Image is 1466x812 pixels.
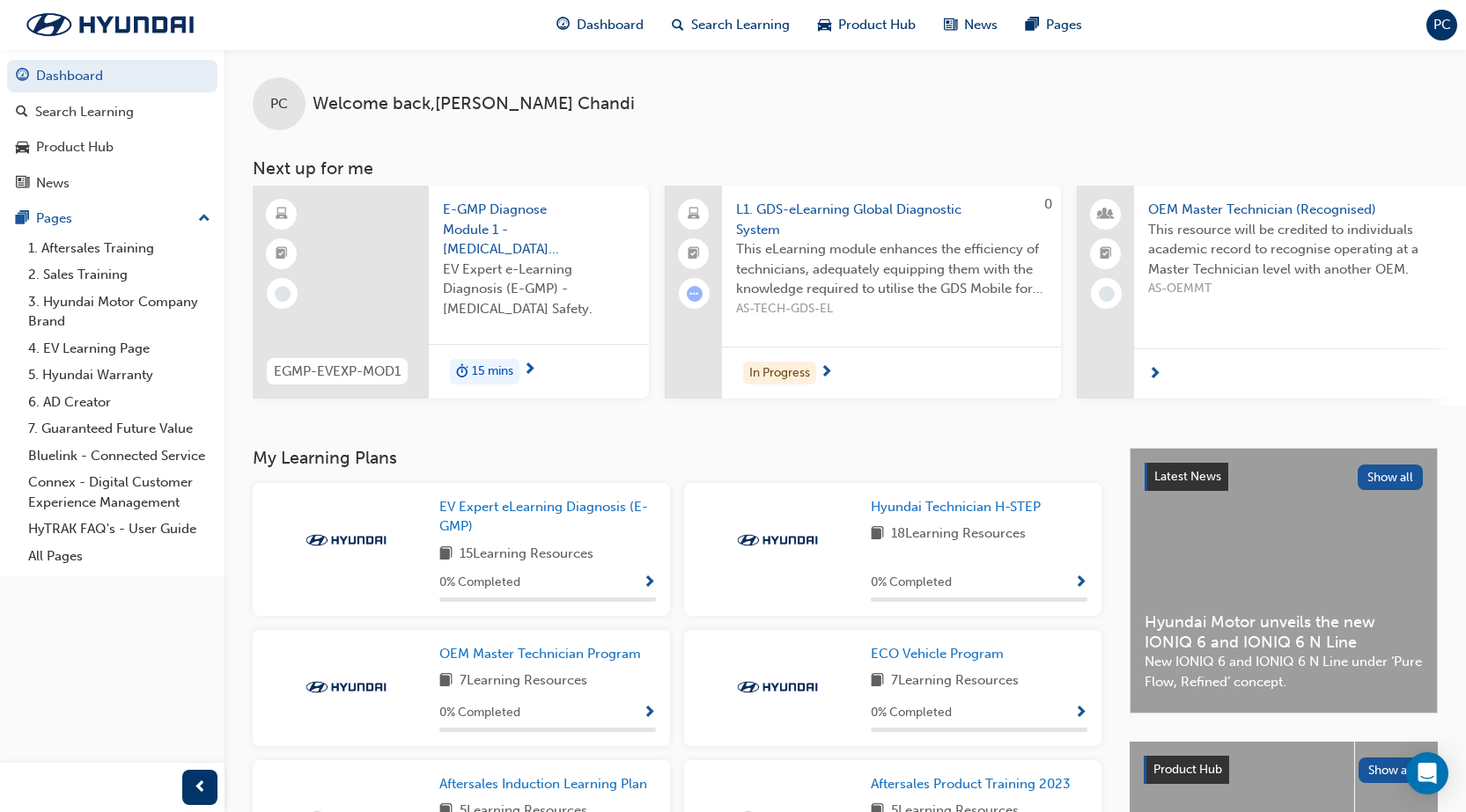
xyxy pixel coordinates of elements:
button: PC [1426,10,1457,40]
span: learningRecordVerb_NONE-icon [1099,286,1115,302]
span: New IONIQ 6 and IONIQ 6 N Line under ‘Pure Flow, Refined’ concept. [1145,652,1423,691]
img: Trak [729,678,826,696]
a: Bluelink - Connected Service [21,443,217,470]
span: search-icon [16,105,28,121]
span: next-icon [1148,367,1161,383]
span: book-icon [439,670,453,692]
span: Hyundai Technician H-STEP [871,499,1041,515]
span: news-icon [944,14,957,36]
span: Pages [1046,15,1082,35]
a: Dashboard [7,60,217,92]
h3: Next up for me [225,158,1466,179]
a: Search Learning [7,96,217,128]
span: Welcome back , [PERSON_NAME] Chandi [313,94,635,114]
span: EV Expert eLearning Diagnosis (E-GMP) [439,499,648,535]
a: All Pages [21,543,217,570]
span: 0 % Completed [871,703,952,723]
span: laptop-icon [688,203,700,226]
h3: My Learning Plans [253,448,1101,468]
span: Aftersales Product Training 2023 [871,776,1071,792]
div: Pages [36,208,72,229]
span: Show Progress [1074,706,1087,721]
span: AS-OEMMT [1148,279,1459,299]
img: Trak [9,6,211,43]
button: Show Progress [1074,572,1087,594]
a: Latest NewsShow allHyundai Motor unveils the new IONIQ 6 and IONIQ 6 N LineNew IONIQ 6 and IONIQ ... [1130,448,1438,713]
img: Trak [729,531,826,549]
span: Aftersales Induction Learning Plan [439,776,647,792]
a: Aftersales Product Training 2023 [871,774,1078,794]
a: 7. Guaranteed Future Value [21,415,217,443]
span: This eLearning module enhances the efficiency of technicians, adequately equipping them with the ... [736,239,1047,299]
div: Search Learning [35,102,134,122]
span: 18 Learning Resources [891,523,1026,545]
span: news-icon [16,176,29,192]
button: Show Progress [643,702,656,724]
span: 7 Learning Resources [891,670,1019,692]
span: PC [1433,15,1451,35]
span: book-icon [871,670,884,692]
span: learningRecordVerb_ATTEMPT-icon [687,286,703,302]
a: OEM Master Technician Program [439,644,648,664]
span: 0 [1044,196,1052,212]
span: next-icon [820,365,833,381]
a: 1. Aftersales Training [21,235,217,262]
img: Trak [298,531,394,549]
button: Pages [7,202,217,235]
a: 5. Hyundai Warranty [21,362,217,389]
span: guage-icon [556,14,570,36]
a: ECO Vehicle Program [871,644,1011,664]
span: duration-icon [456,361,468,384]
span: 0 % Completed [439,703,520,723]
span: EV Expert e-Learning Diagnosis (E-GMP) - [MEDICAL_DATA] Safety. [443,260,635,319]
span: up-icon [198,208,210,230]
a: HyTRAK FAQ's - User Guide [21,516,217,543]
span: 15 Learning Resources [460,544,593,566]
a: guage-iconDashboard [542,7,658,43]
span: 15 mins [472,362,513,382]
div: News [36,173,70,194]
span: OEM Master Technician (Recognised) [1148,200,1459,220]
span: Show Progress [643,575,656,591]
span: E-GMP Diagnose Module 1 - [MEDICAL_DATA] Safety [443,200,635,260]
span: booktick-icon [688,243,700,266]
span: News [964,15,998,35]
a: 0L1. GDS-eLearning Global Diagnostic SystemThis eLearning module enhances the efficiency of techn... [665,186,1061,399]
span: 0 % Completed [439,573,520,593]
span: EGMP-EVEXP-MOD1 [274,362,401,382]
a: news-iconNews [930,7,1012,43]
span: 7 Learning Resources [460,670,587,692]
span: pages-icon [1026,14,1039,36]
a: News [7,167,217,200]
span: ECO Vehicle Program [871,646,1004,662]
a: 4. EV Learning Page [21,335,217,362]
span: Search Learning [691,15,790,35]
a: Product Hub [7,131,217,164]
a: Product HubShow all [1144,756,1424,784]
span: learningRecordVerb_NONE-icon [275,286,291,302]
a: car-iconProduct Hub [804,7,930,43]
span: search-icon [672,14,684,36]
button: Show all [1358,465,1424,490]
span: Product Hub [838,15,916,35]
span: AS-TECH-GDS-EL [736,299,1047,319]
span: Product Hub [1153,762,1222,777]
span: next-icon [523,362,536,378]
span: Latest News [1154,469,1221,484]
div: In Progress [743,362,816,385]
span: people-icon [1100,203,1112,226]
a: Aftersales Induction Learning Plan [439,774,654,794]
a: Connex - Digital Customer Experience Management [21,469,217,516]
span: prev-icon [194,777,207,799]
a: 6. AD Creator [21,389,217,416]
div: Open Intercom Messenger [1406,752,1448,794]
button: Show all [1359,757,1425,783]
span: Dashboard [577,15,644,35]
span: Hyundai Motor unveils the new IONIQ 6 and IONIQ 6 N Line [1145,612,1423,652]
img: Trak [298,678,394,696]
span: This resource will be credited to individuals academic record to recognise operating at a Master ... [1148,220,1459,280]
a: Hyundai Technician H-STEP [871,497,1048,517]
button: Show Progress [1074,702,1087,724]
a: Latest NewsShow all [1145,463,1423,491]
